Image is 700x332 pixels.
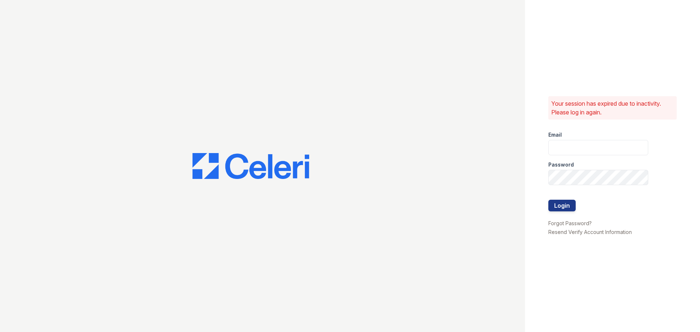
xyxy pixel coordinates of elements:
img: CE_Logo_Blue-a8612792a0a2168367f1c8372b55b34899dd931a85d93a1a3d3e32e68fde9ad4.png [192,153,309,179]
label: Email [548,131,562,138]
a: Resend Verify Account Information [548,229,632,235]
a: Forgot Password? [548,220,592,226]
p: Your session has expired due to inactivity. Please log in again. [551,99,674,117]
button: Login [548,200,576,211]
label: Password [548,161,574,168]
